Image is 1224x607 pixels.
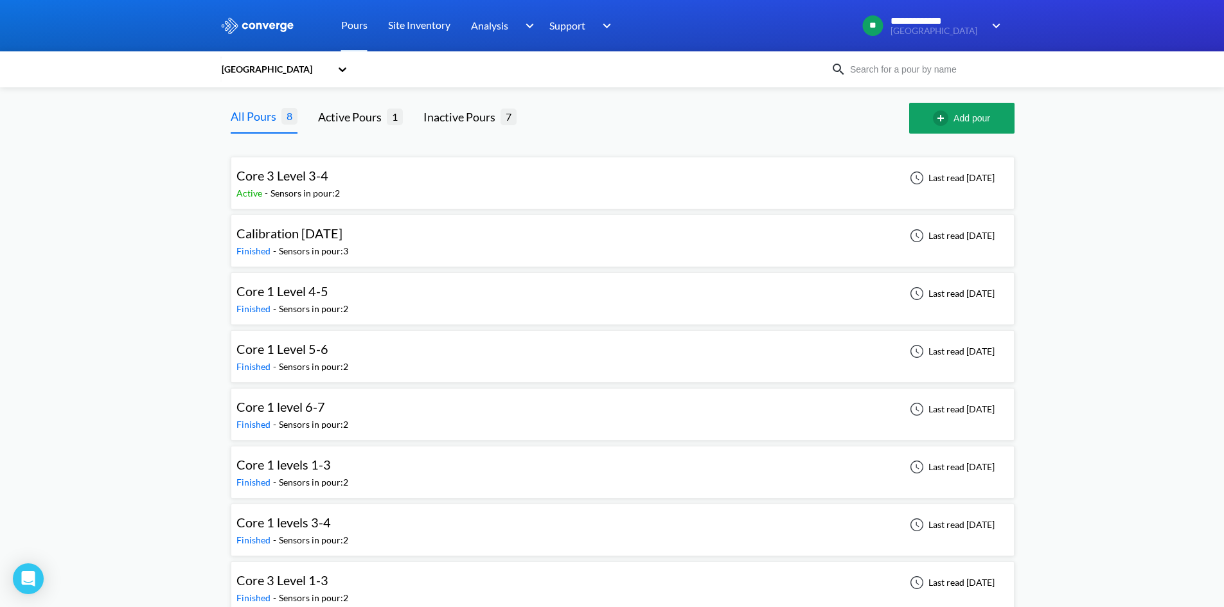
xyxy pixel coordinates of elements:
[279,360,348,374] div: Sensors in pour: 2
[236,477,273,488] span: Finished
[236,283,328,299] span: Core 1 Level 4-5
[549,17,585,33] span: Support
[265,188,271,198] span: -
[909,103,1015,134] button: Add pour
[236,399,325,414] span: Core 1 level 6-7
[903,517,998,532] div: Last read [DATE]
[236,534,273,545] span: Finished
[271,186,340,200] div: Sensors in pour: 2
[236,341,328,356] span: Core 1 Level 5-6
[273,303,279,314] span: -
[236,457,331,472] span: Core 1 levels 1-3
[236,303,273,314] span: Finished
[279,302,348,316] div: Sensors in pour: 2
[236,572,328,588] span: Core 3 Level 1-3
[236,592,273,603] span: Finished
[387,109,403,125] span: 1
[501,109,517,125] span: 7
[273,245,279,256] span: -
[220,62,331,76] div: [GEOGRAPHIC_DATA]
[279,533,348,547] div: Sensors in pour: 2
[273,361,279,372] span: -
[236,515,331,530] span: Core 1 levels 3-4
[236,361,273,372] span: Finished
[231,461,1015,471] a: Core 1 levels 1-3Finished-Sensors in pour:2Last read [DATE]
[236,245,273,256] span: Finished
[231,345,1015,356] a: Core 1 Level 5-6Finished-Sensors in pour:2Last read [DATE]
[236,419,273,430] span: Finished
[831,62,846,77] img: icon-search.svg
[231,403,1015,414] a: Core 1 level 6-7Finished-Sensors in pour:2Last read [DATE]
[933,110,953,126] img: add-circle-outline.svg
[281,108,297,124] span: 8
[231,172,1015,182] a: Core 3 Level 3-4Active-Sensors in pour:2Last read [DATE]
[231,576,1015,587] a: Core 3 Level 1-3Finished-Sensors in pour:2Last read [DATE]
[279,475,348,489] div: Sensors in pour: 2
[273,534,279,545] span: -
[471,17,508,33] span: Analysis
[279,418,348,432] div: Sensors in pour: 2
[846,62,1002,76] input: Search for a pour by name
[517,18,537,33] img: downArrow.svg
[279,244,348,258] div: Sensors in pour: 3
[903,575,998,590] div: Last read [DATE]
[903,170,998,186] div: Last read [DATE]
[13,563,44,594] div: Open Intercom Messenger
[903,401,998,417] div: Last read [DATE]
[231,287,1015,298] a: Core 1 Level 4-5Finished-Sensors in pour:2Last read [DATE]
[273,419,279,430] span: -
[220,17,295,34] img: logo_ewhite.svg
[231,107,281,125] div: All Pours
[273,477,279,488] span: -
[231,518,1015,529] a: Core 1 levels 3-4Finished-Sensors in pour:2Last read [DATE]
[231,229,1015,240] a: Calibration [DATE]Finished-Sensors in pour:3Last read [DATE]
[903,459,998,475] div: Last read [DATE]
[594,18,615,33] img: downArrow.svg
[903,344,998,359] div: Last read [DATE]
[423,108,501,126] div: Inactive Pours
[236,188,265,198] span: Active
[236,225,342,241] span: Calibration [DATE]
[273,592,279,603] span: -
[903,286,998,301] div: Last read [DATE]
[318,108,387,126] div: Active Pours
[984,18,1004,33] img: downArrow.svg
[236,168,328,183] span: Core 3 Level 3-4
[891,26,984,36] span: [GEOGRAPHIC_DATA]
[903,228,998,243] div: Last read [DATE]
[279,591,348,605] div: Sensors in pour: 2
